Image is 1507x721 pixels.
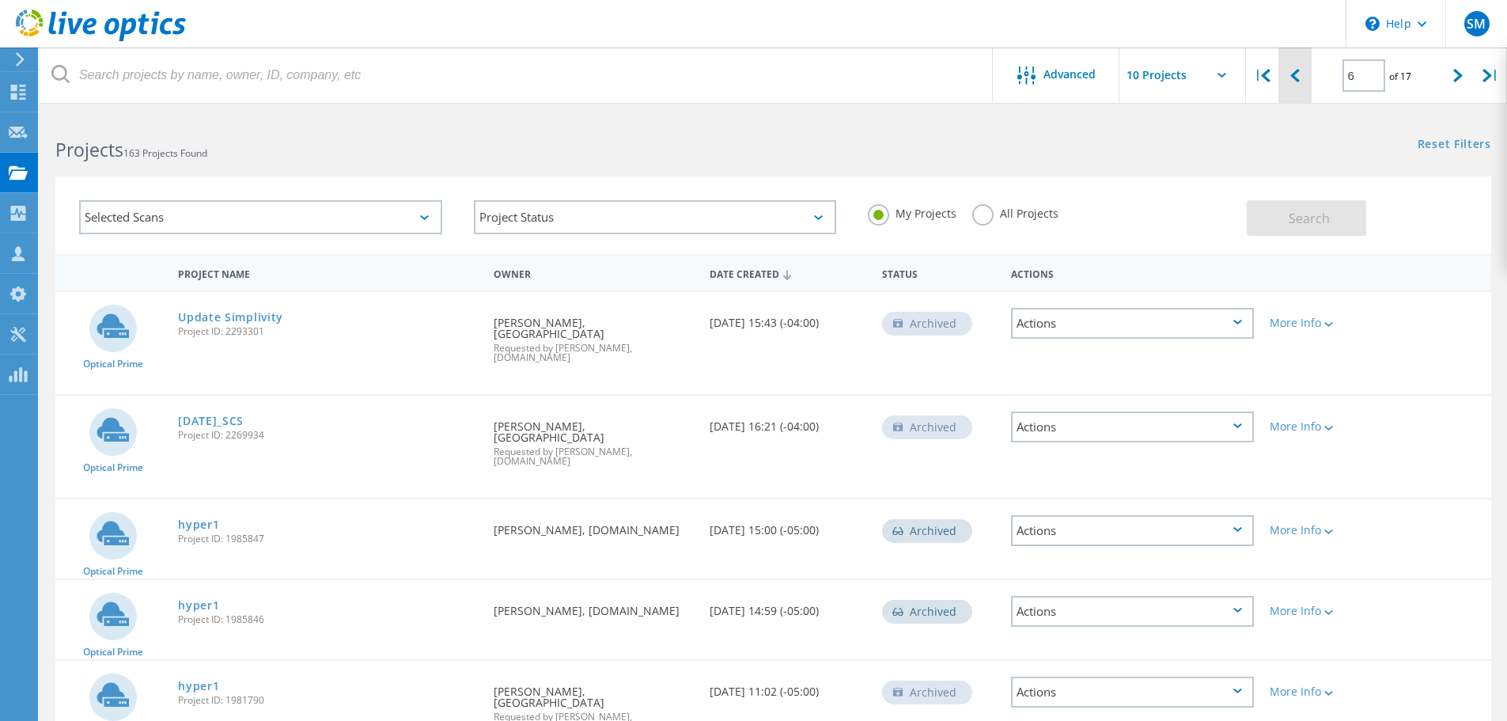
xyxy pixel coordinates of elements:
[178,681,219,692] a: hyper1
[1011,308,1254,339] div: Actions
[882,519,972,543] div: Archived
[702,661,874,713] div: [DATE] 11:02 (-05:00)
[486,292,701,378] div: [PERSON_NAME], [GEOGRAPHIC_DATA]
[55,137,123,162] b: Projects
[972,204,1058,219] label: All Projects
[1247,200,1366,236] button: Search
[83,647,143,657] span: Optical Prime
[1011,596,1254,627] div: Actions
[178,431,478,440] span: Project ID: 2269934
[486,580,701,632] div: [PERSON_NAME], [DOMAIN_NAME]
[123,146,207,160] span: 163 Projects Found
[1043,69,1096,80] span: Advanced
[1289,210,1330,227] span: Search
[178,416,244,427] a: [DATE]_SCS
[1003,258,1262,287] div: Actions
[486,258,701,287] div: Owner
[1270,421,1369,432] div: More Info
[474,200,837,234] div: Project Status
[83,463,143,472] span: Optical Prime
[1011,515,1254,546] div: Actions
[178,600,219,611] a: hyper1
[1270,525,1369,536] div: More Info
[882,600,972,624] div: Archived
[1246,47,1278,104] div: |
[170,258,486,287] div: Project Name
[178,312,283,323] a: Update Simplivity
[702,396,874,448] div: [DATE] 16:21 (-04:00)
[868,204,956,219] label: My Projects
[494,343,693,362] span: Requested by [PERSON_NAME], [DOMAIN_NAME]
[486,499,701,552] div: [PERSON_NAME], [DOMAIN_NAME]
[702,499,874,552] div: [DATE] 15:00 (-05:00)
[16,33,186,44] a: Live Optics Dashboard
[178,534,478,544] span: Project ID: 1985847
[1467,17,1486,30] span: SM
[1270,605,1369,617] div: More Info
[40,47,994,103] input: Search projects by name, owner, ID, company, etc
[178,615,478,624] span: Project ID: 1985846
[1011,412,1254,442] div: Actions
[83,359,143,369] span: Optical Prime
[702,580,874,632] div: [DATE] 14:59 (-05:00)
[702,292,874,344] div: [DATE] 15:43 (-04:00)
[486,396,701,482] div: [PERSON_NAME], [GEOGRAPHIC_DATA]
[494,447,693,466] span: Requested by [PERSON_NAME], [DOMAIN_NAME]
[178,519,219,530] a: hyper1
[178,696,478,705] span: Project ID: 1981790
[1270,317,1369,328] div: More Info
[1475,47,1507,104] div: |
[178,327,478,336] span: Project ID: 2293301
[882,312,972,336] div: Archived
[1365,17,1380,31] svg: \n
[1418,139,1491,152] a: Reset Filters
[882,416,972,439] div: Archived
[1011,677,1254,708] div: Actions
[1389,70,1411,83] span: of 17
[882,681,972,704] div: Archived
[79,200,442,234] div: Selected Scans
[874,258,1003,287] div: Status
[702,258,874,288] div: Date Created
[1270,686,1369,697] div: More Info
[83,567,143,576] span: Optical Prime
